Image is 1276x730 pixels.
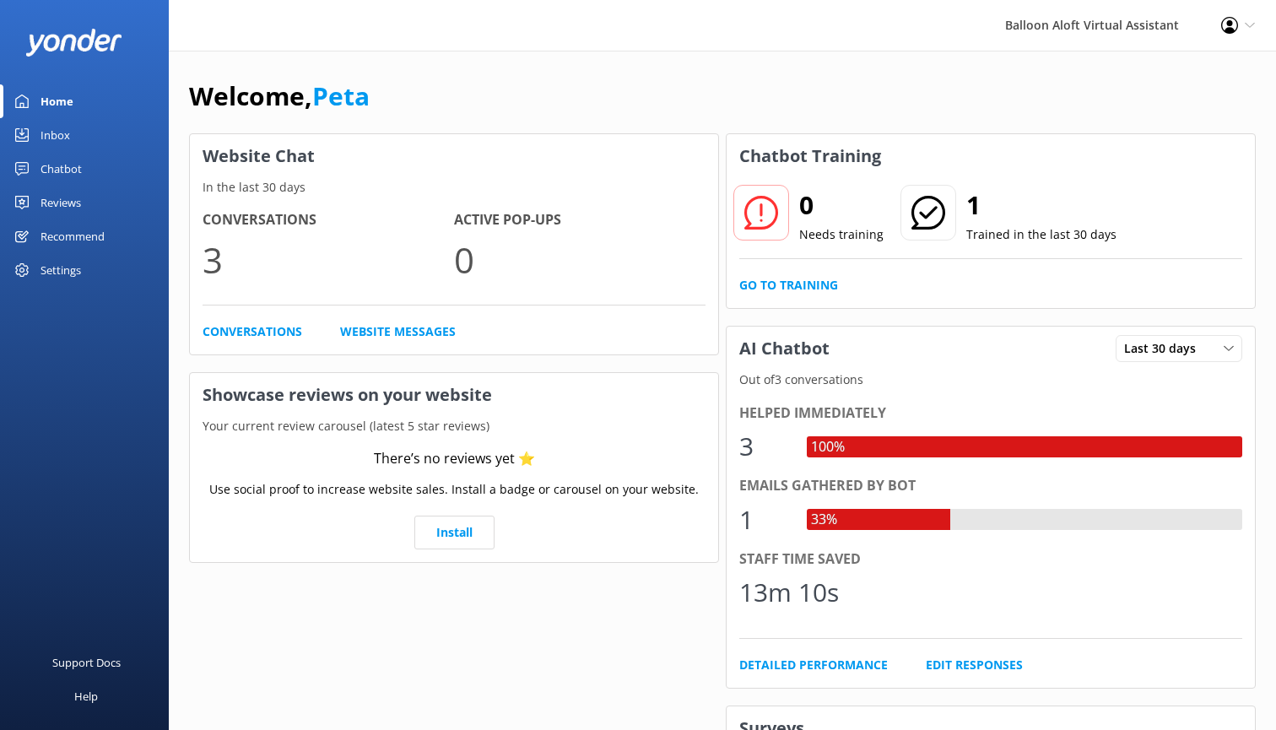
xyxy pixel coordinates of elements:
h3: Website Chat [190,134,718,178]
a: Peta [312,78,370,113]
p: 0 [454,231,706,288]
div: Emails gathered by bot [739,475,1242,497]
div: Help [74,679,98,713]
p: Trained in the last 30 days [966,225,1116,244]
div: 33% [807,509,841,531]
a: Conversations [203,322,302,341]
a: Install [414,516,495,549]
div: Home [41,84,73,118]
p: Out of 3 conversations [727,370,1255,389]
h1: Welcome, [189,76,370,116]
span: Last 30 days [1124,339,1206,358]
div: Inbox [41,118,70,152]
p: Needs training [799,225,884,244]
h4: Active Pop-ups [454,209,706,231]
div: 100% [807,436,849,458]
div: Support Docs [52,646,121,679]
div: Helped immediately [739,403,1242,424]
p: Your current review carousel (latest 5 star reviews) [190,417,718,435]
div: Staff time saved [739,549,1242,570]
h4: Conversations [203,209,454,231]
a: Go to Training [739,276,838,295]
div: 3 [739,426,790,467]
h3: Chatbot Training [727,134,894,178]
h2: 0 [799,185,884,225]
a: Website Messages [340,322,456,341]
div: Recommend [41,219,105,253]
h3: AI Chatbot [727,327,842,370]
div: 13m 10s [739,572,839,613]
img: yonder-white-logo.png [25,29,122,57]
div: Settings [41,253,81,287]
div: There’s no reviews yet ⭐ [374,448,535,470]
div: Chatbot [41,152,82,186]
p: In the last 30 days [190,178,718,197]
p: Use social proof to increase website sales. Install a badge or carousel on your website. [209,480,699,499]
div: 1 [739,500,790,540]
a: Detailed Performance [739,656,888,674]
h2: 1 [966,185,1116,225]
h3: Showcase reviews on your website [190,373,718,417]
div: Reviews [41,186,81,219]
a: Edit Responses [926,656,1023,674]
p: 3 [203,231,454,288]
